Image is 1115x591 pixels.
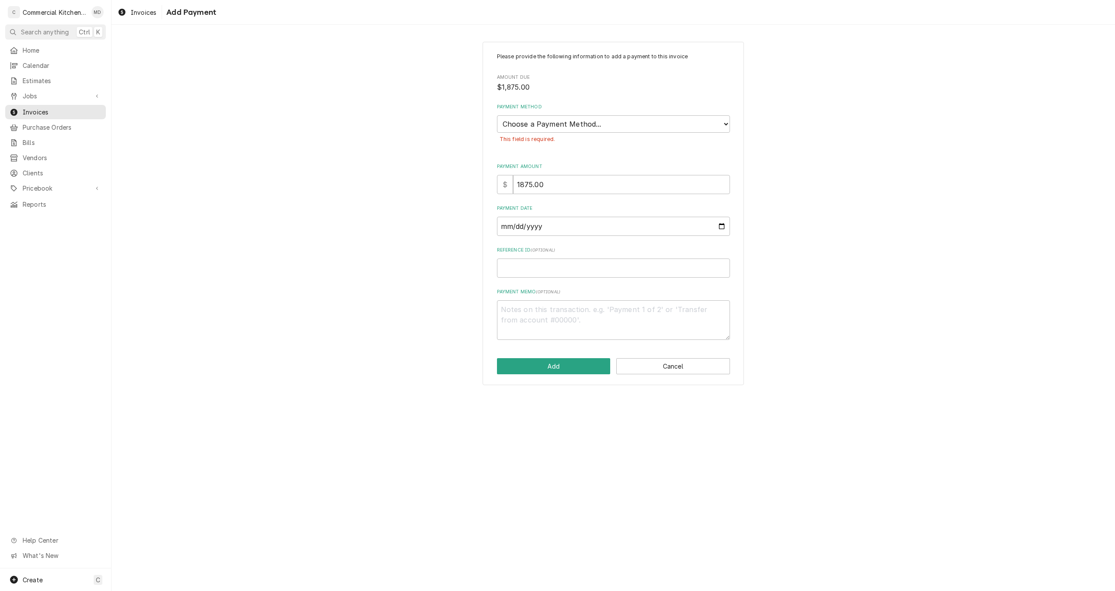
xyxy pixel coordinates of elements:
[23,107,101,117] span: Invoices
[91,6,104,18] div: Matt Doyen's Avatar
[5,181,106,195] a: Go to Pricebook
[497,358,730,374] div: Button Group
[21,27,69,37] span: Search anything
[5,58,106,73] a: Calendar
[497,358,611,374] button: Add
[536,289,560,294] span: ( optional )
[23,8,87,17] div: Commercial Kitchen Services
[96,575,100,584] span: C
[497,289,730,295] label: Payment Memo
[23,138,101,147] span: Bills
[5,151,106,165] a: Vendors
[23,536,101,545] span: Help Center
[5,135,106,150] a: Bills
[497,163,730,170] label: Payment Amount
[23,76,101,85] span: Estimates
[497,74,730,93] div: Amount Due
[5,43,106,57] a: Home
[497,74,730,81] span: Amount Due
[5,89,106,103] a: Go to Jobs
[5,105,106,119] a: Invoices
[5,197,106,212] a: Reports
[23,576,43,584] span: Create
[23,46,101,55] span: Home
[23,61,101,70] span: Calendar
[497,163,730,194] div: Payment Amount
[79,27,90,37] span: Ctrl
[5,74,106,88] a: Estimates
[530,248,555,252] span: ( optional )
[164,7,216,18] span: Add Payment
[131,8,156,17] span: Invoices
[5,166,106,180] a: Clients
[23,200,101,209] span: Reports
[23,551,101,560] span: What's New
[497,358,730,374] div: Button Group Row
[497,247,730,254] label: Reference ID
[497,104,730,111] label: Payment Method
[23,168,101,178] span: Clients
[497,205,730,236] div: Payment Date
[91,6,104,18] div: MD
[5,548,106,563] a: Go to What's New
[5,24,106,40] button: Search anythingCtrlK
[497,247,730,278] div: Reference ID
[497,83,530,91] span: $1,875.00
[5,120,106,134] a: Purchase Orders
[23,153,101,162] span: Vendors
[23,123,101,132] span: Purchase Orders
[497,82,730,93] span: Amount Due
[114,5,160,20] a: Invoices
[616,358,730,374] button: Cancel
[497,217,730,236] input: yyyy-mm-dd
[497,53,730,60] p: Please provide the following information to add a payment to this invoice
[497,289,730,340] div: Payment Memo
[23,91,88,101] span: Jobs
[23,184,88,193] span: Pricebook
[8,6,20,18] div: C
[5,533,106,547] a: Go to Help Center
[497,104,730,153] div: Payment Method
[497,133,730,146] div: Field Errors
[497,53,730,340] div: Invoice Payment Create/Update Form
[483,42,744,386] div: Invoice Payment Create/Update
[497,175,513,194] div: $
[497,205,730,212] label: Payment Date
[96,27,100,37] span: K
